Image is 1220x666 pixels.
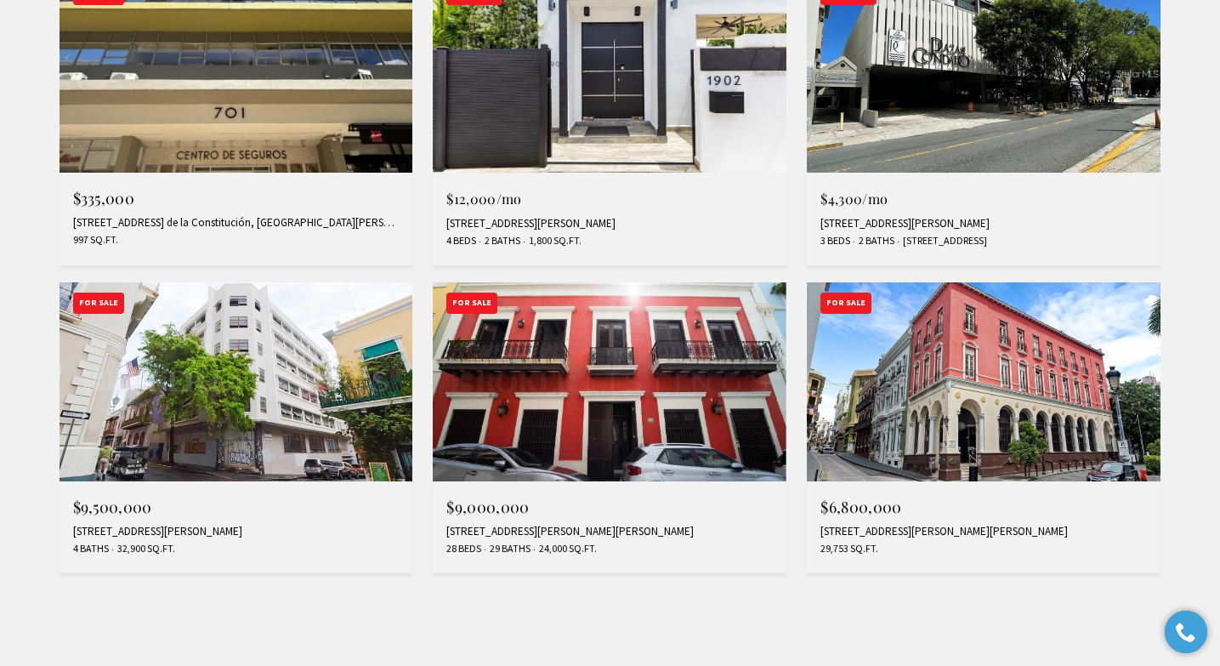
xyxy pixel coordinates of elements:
span: 28 Beds [446,542,481,556]
div: [STREET_ADDRESS][PERSON_NAME] [820,217,1147,231]
span: 1,800 Sq.Ft. [525,234,582,248]
span: 29 Baths [485,542,531,556]
div: For Sale [73,293,124,314]
a: For Sale $9,500,000 [STREET_ADDRESS][PERSON_NAME] 4 Baths 32,900 Sq.Ft. [60,282,413,573]
span: 24,000 Sq.Ft. [535,542,597,556]
div: [STREET_ADDRESS][PERSON_NAME][PERSON_NAME] [446,525,773,538]
span: $12,000/mo [446,190,521,208]
span: 2 Baths [480,234,520,248]
span: $9,500,000 [73,497,152,517]
span: $9,000,000 [446,497,529,517]
span: [STREET_ADDRESS] [899,234,987,248]
span: 29,753 Sq.Ft. [820,542,878,556]
div: For Sale [820,293,871,314]
span: $4,300/mo [820,190,888,208]
span: 3 Beds [820,234,850,248]
span: 2 Baths [854,234,894,248]
a: For Sale $6,800,000 [STREET_ADDRESS][PERSON_NAME][PERSON_NAME] 29,753 Sq.Ft. [807,282,1160,573]
span: 997 Sq.Ft. [73,233,118,248]
div: [STREET_ADDRESS][PERSON_NAME][PERSON_NAME] [820,525,1147,538]
div: [STREET_ADDRESS][PERSON_NAME] [446,217,773,231]
span: $6,800,000 [820,497,901,517]
span: 4 Beds [446,234,476,248]
span: $335,000 [73,188,135,208]
div: [STREET_ADDRESS][PERSON_NAME] [73,525,400,538]
div: [STREET_ADDRESS] de la Constitución, [GEOGRAPHIC_DATA][PERSON_NAME], PR 00907 [73,216,400,230]
div: For Sale [446,293,497,314]
span: 32,900 Sq.Ft. [113,542,175,556]
span: 4 Baths [73,542,109,556]
a: For Sale $9,000,000 [STREET_ADDRESS][PERSON_NAME][PERSON_NAME] 28 Beds 29 Baths 24,000 Sq.Ft. [433,282,786,573]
